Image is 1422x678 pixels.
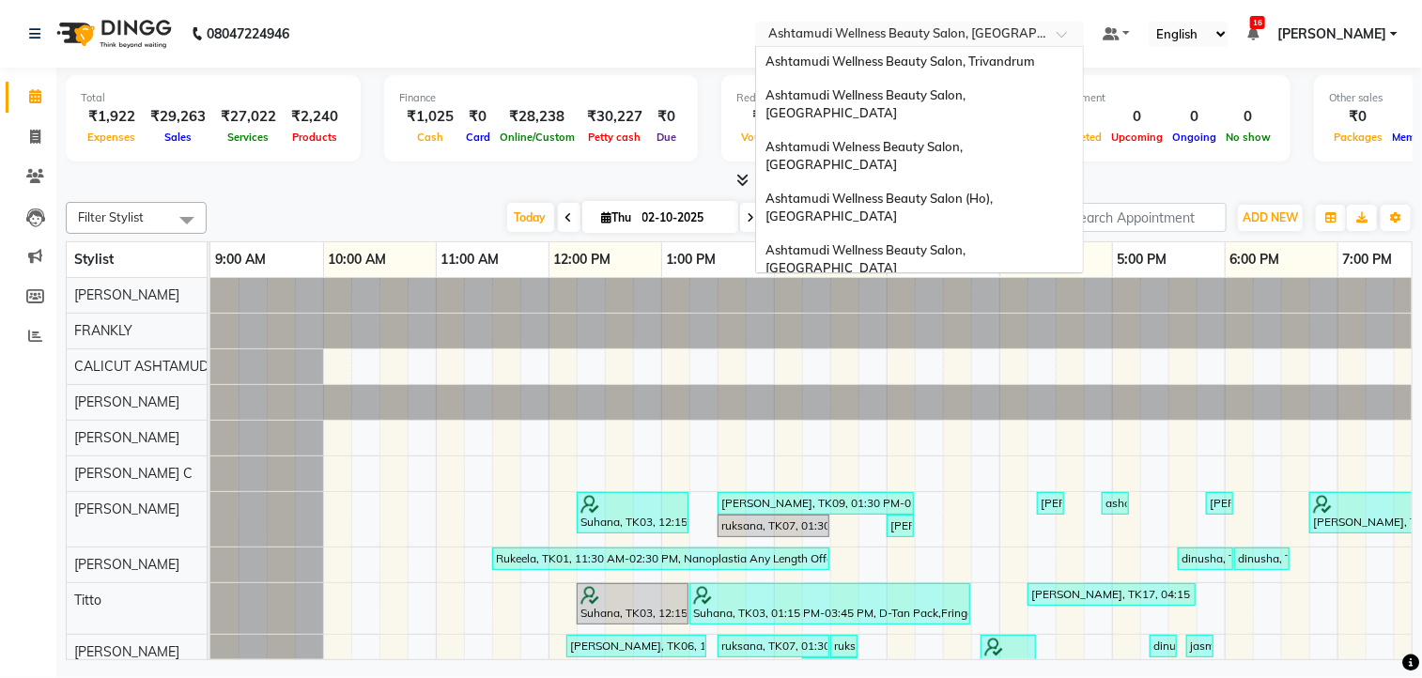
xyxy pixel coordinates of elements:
[74,501,179,517] span: [PERSON_NAME]
[580,106,650,128] div: ₹30,227
[584,131,646,144] span: Petty cash
[1039,495,1062,512] div: [PERSON_NAME], TK13, 04:20 PM-04:35 PM, Eyebrows Threading
[74,429,179,446] span: [PERSON_NAME]
[210,246,270,273] a: 9:00 AM
[284,106,346,128] div: ₹2,240
[399,90,683,106] div: Finance
[1106,131,1167,144] span: Upcoming
[1029,586,1194,603] div: [PERSON_NAME], TK17, 04:15 PM-05:45 PM, Straight Cut,Fringes Cut
[143,106,213,128] div: ₹29,263
[719,517,827,534] div: ruksana, TK07, 01:30 PM-02:30 PM, Fruit Facial
[399,106,461,128] div: ₹1,025
[1236,550,1288,567] div: dinusha, TK16, 06:05 PM-06:35 PM, [DEMOGRAPHIC_DATA] Normal Hair Cut
[495,106,580,128] div: ₹28,238
[1338,246,1398,273] a: 7:00 PM
[765,139,966,173] span: Ashtamudi Welness Beauty Salon, [GEOGRAPHIC_DATA]
[81,106,143,128] div: ₹1,922
[691,586,968,622] div: Suhana, TK03, 01:15 PM-03:45 PM, D-Tan Pack,Fringes Cut,Straight Cut
[765,242,968,276] span: Ashtamudi Wellness Beauty Salon, [GEOGRAPHIC_DATA]
[74,465,193,482] span: [PERSON_NAME] C
[1152,638,1175,655] div: dinusha, TK16, 05:20 PM-05:35 PM, Eyebrows Threading
[74,393,179,410] span: [PERSON_NAME]
[549,246,616,273] a: 12:00 PM
[736,106,787,128] div: ₹0
[207,8,289,60] b: 08047224946
[832,638,856,655] div: ruksana, TK07, 02:30 PM-02:45 PM, Eyebrows Threading
[1180,550,1231,567] div: dinusha, TK16, 05:35 PM-06:05 PM, [DEMOGRAPHIC_DATA] [PERSON_NAME] Styling
[579,586,687,622] div: Suhana, TK03, 12:15 PM-01:15 PM, Normal Cleanup (₹450)
[1113,246,1172,273] a: 5:00 PM
[213,106,284,128] div: ₹27,022
[1062,203,1227,232] input: Search Appointment
[412,131,448,144] span: Cash
[224,131,274,144] span: Services
[719,638,827,655] div: ruksana, TK07, 01:30 PM-02:30 PM, D-Tan Cleanup
[1250,16,1265,29] span: 16
[74,358,212,375] span: CALICUT ASHTAMUDI
[755,46,1084,273] ng-dropdown-panel: Options list
[1238,205,1303,231] button: ADD NEW
[81,90,346,106] div: Total
[461,106,495,128] div: ₹0
[765,191,996,224] span: Ashtamudi Wellness Beauty Salon (Ho), [GEOGRAPHIC_DATA]
[736,131,787,144] span: Voucher
[597,210,637,224] span: Thu
[1043,90,1275,106] div: Appointment
[324,246,392,273] a: 10:00 AM
[650,106,683,128] div: ₹0
[1208,495,1231,512] div: [PERSON_NAME], TK19, 05:50 PM-06:05 PM, Eyebrows Threading
[74,643,179,660] span: [PERSON_NAME]
[1167,131,1221,144] span: Ongoing
[1104,495,1127,512] div: asha, TK14, 04:55 PM-05:10 PM, Eyebrows Threading
[78,209,144,224] span: Filter Stylist
[495,131,580,144] span: Online/Custom
[74,286,179,303] span: [PERSON_NAME]
[1226,246,1285,273] a: 6:00 PM
[160,131,196,144] span: Sales
[652,131,681,144] span: Due
[1188,638,1212,655] div: jasmin, TK18, 05:40 PM-05:55 PM, Eyebrows Threading
[48,8,177,60] img: logo
[637,204,731,232] input: 2025-10-02
[74,251,114,268] span: Stylist
[736,90,989,106] div: Redemption
[1277,24,1386,44] span: [PERSON_NAME]
[507,203,554,232] span: Today
[74,556,179,573] span: [PERSON_NAME]
[982,638,1034,673] div: [PERSON_NAME], TK12, 03:50 PM-04:20 PM, Eyebrows Threading,Upper Lip Threading
[74,592,101,609] span: Titto
[1243,210,1298,224] span: ADD NEW
[1167,106,1221,128] div: 0
[74,322,132,339] span: FRANKLY
[494,550,827,567] div: Rukeela, TK01, 11:30 AM-02:30 PM, Nanoplastia Any Length Offer
[765,54,1035,69] span: Ashtamudi Wellness Beauty Salon, Trivandrum
[765,87,968,121] span: Ashtamudi Wellness Beauty Salon, [GEOGRAPHIC_DATA]
[1221,131,1275,144] span: No show
[1329,131,1387,144] span: Packages
[287,131,342,144] span: Products
[662,246,721,273] a: 1:00 PM
[889,517,912,534] div: [PERSON_NAME], TK10, 03:00 PM-03:15 PM, Eyebrows Threading
[437,246,504,273] a: 11:00 AM
[84,131,141,144] span: Expenses
[579,495,687,531] div: Suhana, TK03, 12:15 PM-01:15 PM, D-Tan Cleanup (₹720)
[461,131,495,144] span: Card
[1221,106,1275,128] div: 0
[1106,106,1167,128] div: 0
[1329,106,1387,128] div: ₹0
[568,638,704,655] div: [PERSON_NAME], TK06, 12:10 PM-01:25 PM, Eyebrows Threading,D-Tan Pack
[719,495,912,512] div: [PERSON_NAME], TK09, 01:30 PM-03:15 PM, Aroma Manicure,D-Tan Cleanup
[1247,25,1259,42] a: 16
